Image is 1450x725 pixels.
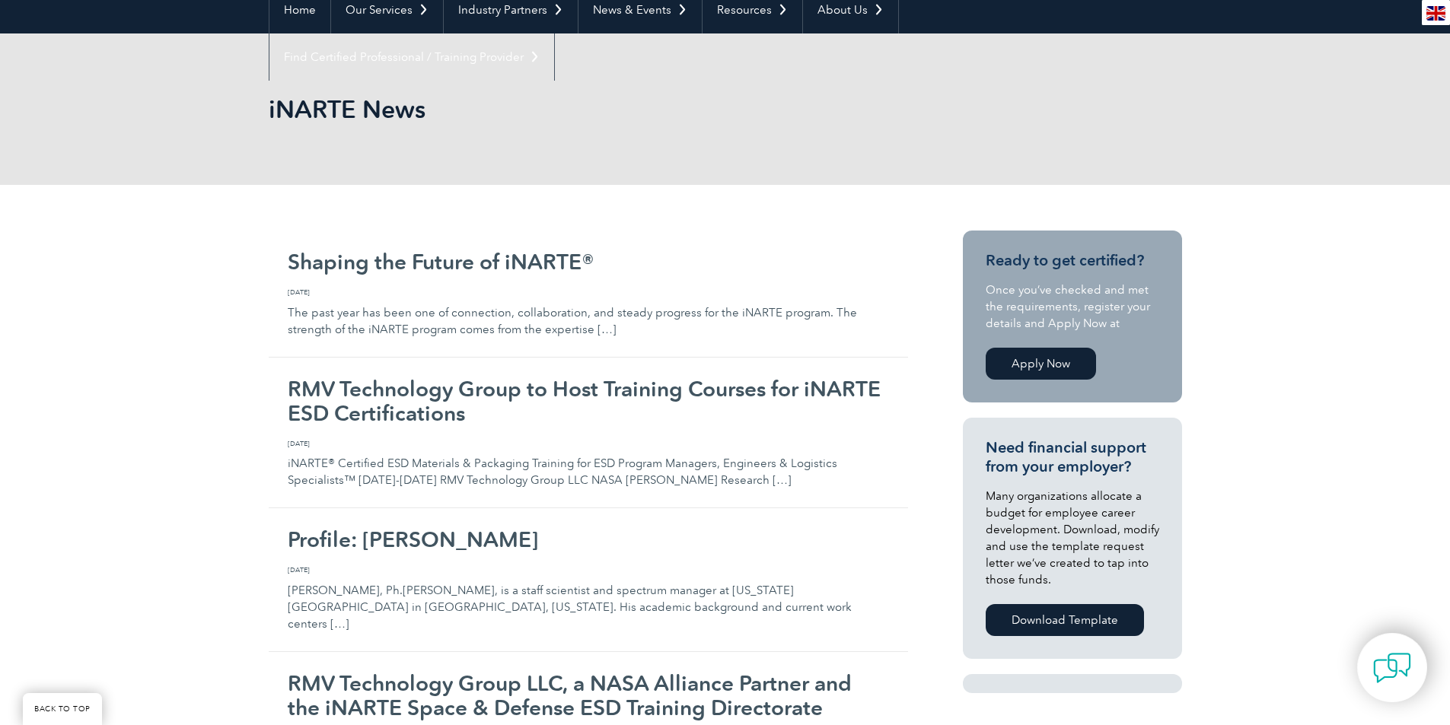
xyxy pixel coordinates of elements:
[269,508,908,652] a: Profile: [PERSON_NAME] [DATE] [PERSON_NAME], Ph.[PERSON_NAME], is a staff scientist and spectrum ...
[288,564,889,632] p: [PERSON_NAME], Ph.[PERSON_NAME], is a staff scientist and spectrum manager at [US_STATE][GEOGRAPH...
[269,231,908,358] a: Shaping the Future of iNARTE® [DATE] The past year has been one of connection, collaboration, and...
[288,527,889,552] h2: Profile: [PERSON_NAME]
[288,287,889,338] p: The past year has been one of connection, collaboration, and steady progress for the iNARTE progr...
[986,604,1144,636] a: Download Template
[986,348,1096,380] a: Apply Now
[23,693,102,725] a: BACK TO TOP
[288,564,889,575] span: [DATE]
[1373,649,1411,687] img: contact-chat.png
[269,358,908,509] a: RMV Technology Group to Host Training Courses for iNARTE ESD Certifications [DATE] iNARTE® Certif...
[269,94,853,124] h1: iNARTE News
[288,377,889,425] h2: RMV Technology Group to Host Training Courses for iNARTE ESD Certifications
[288,287,889,297] span: [DATE]
[986,438,1159,476] h3: Need financial support from your employer?
[269,33,554,81] a: Find Certified Professional / Training Provider
[288,250,889,274] h2: Shaping the Future of iNARTE®
[986,251,1159,270] h3: Ready to get certified?
[288,438,889,489] p: iNARTE® Certified ESD Materials & Packaging Training for ESD Program Managers, Engineers & Logist...
[288,438,889,449] span: [DATE]
[986,281,1159,332] p: Once you’ve checked and met the requirements, register your details and Apply Now at
[986,488,1159,588] p: Many organizations allocate a budget for employee career development. Download, modify and use th...
[1426,6,1445,21] img: en
[288,671,889,720] h2: RMV Technology Group LLC, a NASA Alliance Partner and the iNARTE Space & Defense ESD Training Dir...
